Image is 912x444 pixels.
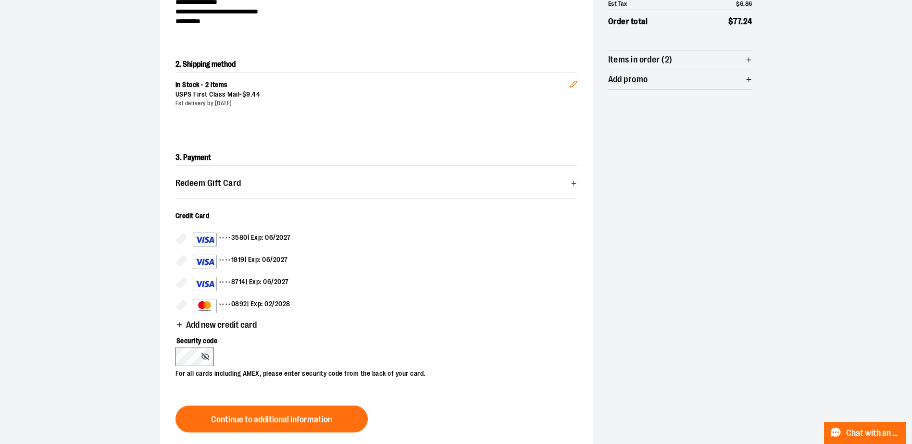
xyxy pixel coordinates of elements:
div: Est delivery by [DATE] [175,99,570,108]
span: Continue to additional information [211,415,332,424]
button: Edit [562,65,585,99]
p: For all cards including AMEX, please enter security code from the back of your card. [175,366,568,379]
span: . [741,17,743,26]
h2: 2. Shipping method [175,57,577,72]
button: Add promo [608,70,752,89]
div: In Stock - 2 items [175,80,570,90]
span: 44 [252,90,260,98]
span: $ [728,17,734,26]
span: $ [242,90,247,98]
input: MasterCard example showing the 16-digit card number on the front of the cardMasterCard example sh... [175,299,187,310]
span: 9 [246,90,250,98]
div: •••• 0892 | Exp: 02/2028 [193,299,290,313]
div: •••• 8714 | Exp: 06/2027 [193,277,289,291]
span: Redeem Gift Card [175,179,241,188]
div: •••• 1819 | Exp: 06/2027 [193,255,288,269]
button: Redeem Gift Card [175,173,577,193]
h2: 3. Payment [175,150,577,166]
img: Visa card example showing the 16-digit card number on the front of the card [195,256,214,268]
span: Order total [608,15,648,28]
span: Chat with an Expert [846,429,900,438]
span: Items in order (2) [608,55,673,64]
button: Items in order (2) [608,50,752,70]
label: Security code [175,331,568,347]
div: •••• 3580 | Exp: 06/2027 [193,233,291,247]
span: Add promo [608,75,648,84]
img: MasterCard example showing the 16-digit card number on the front of the card [195,300,214,312]
button: Continue to additional information [175,406,368,432]
span: 77 [733,17,741,26]
input: Visa card example showing the 16-digit card number on the front of the cardVisa card example show... [175,255,187,266]
input: Visa card example showing the 16-digit card number on the front of the cardVisa card example show... [175,233,187,244]
input: Visa card example showing the 16-digit card number on the front of the cardVisa card example show... [175,277,187,288]
div: USPS First Class Mail - [175,90,570,99]
span: . [250,90,252,98]
button: Add new credit card [175,321,257,332]
span: Credit Card [175,212,210,220]
img: Visa card example showing the 16-digit card number on the front of the card [195,234,214,246]
span: 24 [743,17,752,26]
span: Add new credit card [186,321,257,330]
img: Visa card example showing the 16-digit card number on the front of the card [195,278,214,290]
button: Chat with an Expert [824,422,907,444]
